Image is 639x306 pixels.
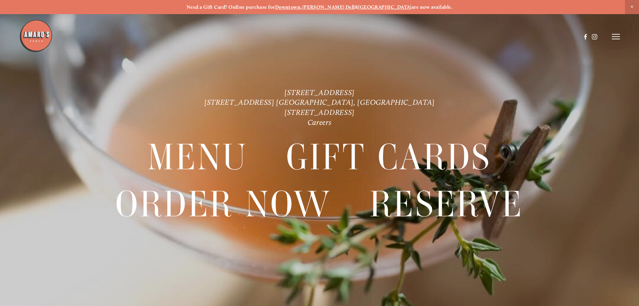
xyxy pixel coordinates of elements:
strong: Need a Gift Card? Online purchase for [187,4,275,10]
strong: , [301,4,302,10]
a: Gift Cards [286,134,491,180]
a: [GEOGRAPHIC_DATA] [358,4,412,10]
a: [STREET_ADDRESS] [284,108,355,117]
a: Menu [148,134,248,180]
a: [STREET_ADDRESS] [284,88,355,97]
a: Downtown [275,4,301,10]
a: Careers [308,118,332,127]
strong: & [355,4,358,10]
a: Reserve [370,181,524,227]
a: Order Now [115,181,331,227]
a: [STREET_ADDRESS] [GEOGRAPHIC_DATA], [GEOGRAPHIC_DATA] [204,98,435,107]
a: [PERSON_NAME] Dell [302,4,355,10]
span: Menu [148,134,248,181]
strong: are now available. [412,4,452,10]
img: Amaro's Table [19,19,53,53]
span: Gift Cards [286,134,491,181]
